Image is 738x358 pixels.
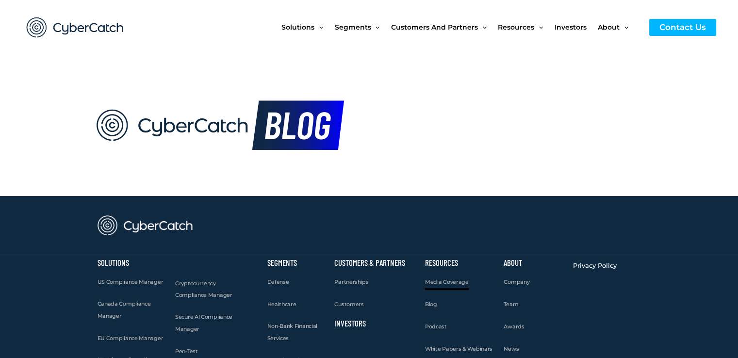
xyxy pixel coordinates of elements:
a: Awards [504,321,524,333]
span: Podcast [425,323,447,330]
a: Pen-Test [175,345,198,358]
span: EU Compliance Manager [98,335,164,342]
a: Privacy Policy [573,260,617,272]
nav: Site Navigation: New Main Menu [281,7,640,48]
h2: Solutions [98,260,166,266]
a: US Compliance Manager [98,276,164,288]
span: Menu Toggle [314,7,323,48]
span: Pen-Test [175,348,198,355]
span: Company [504,278,529,285]
h2: Segments [267,260,325,266]
span: Menu Toggle [620,7,628,48]
span: Healthcare [267,301,296,308]
span: Media Coverage [425,278,469,285]
a: Healthcare [267,298,296,310]
h2: Resources [425,260,494,266]
span: News [504,345,519,352]
a: White Papers & Webinars [425,343,492,355]
span: Partnerships [334,278,368,285]
span: Non-Bank Financial Services [267,323,317,342]
a: Secure AI Compliance Manager [175,311,246,335]
span: Investors [555,7,587,48]
a: Investors [555,7,598,48]
a: EU Compliance Manager [98,332,164,344]
span: Canada Compliance Manager [98,300,151,319]
span: Team [504,301,518,308]
img: CyberCatch [17,7,133,48]
span: Menu Toggle [534,7,543,48]
a: Contact Us [649,19,716,36]
h2: Customers & Partners [334,260,415,266]
a: Team [504,298,518,310]
span: Privacy Policy [573,261,617,269]
span: Menu Toggle [371,7,379,48]
a: Blog [425,298,437,310]
span: US Compliance Manager [98,278,164,285]
span: Awards [504,323,524,330]
a: Investors [334,318,366,328]
span: Defense [267,278,289,285]
a: Media Coverage [425,276,469,288]
a: Defense [267,276,289,288]
a: Customers [334,298,363,310]
a: Non-Bank Financial Services [267,320,325,344]
a: Company [504,276,529,288]
span: Customers and Partners [391,7,478,48]
span: Customers [334,301,363,308]
a: Cryptocurrency Compliance Manager [175,277,246,302]
h2: About [504,260,563,266]
span: Resources [498,7,534,48]
span: Cryptocurrency Compliance Manager [175,280,232,299]
a: Canada Compliance Manager [98,298,166,322]
span: Menu Toggle [478,7,487,48]
span: Solutions [281,7,314,48]
a: Partnerships [334,276,368,288]
span: Secure AI Compliance Manager [175,313,232,332]
span: Segments [334,7,371,48]
a: News [504,343,519,355]
a: Podcast [425,321,447,333]
span: About [598,7,620,48]
span: Blog [425,301,437,308]
span: White Papers & Webinars [425,345,492,352]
